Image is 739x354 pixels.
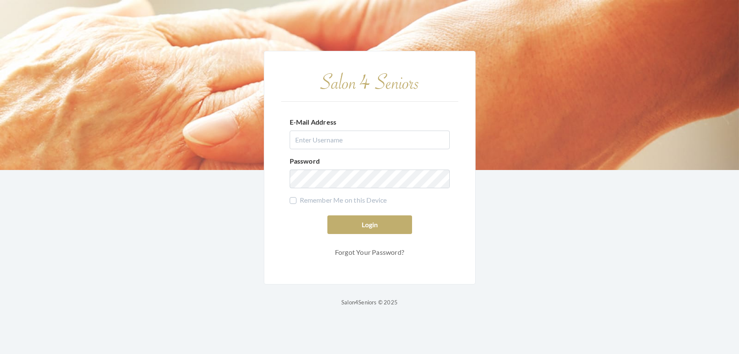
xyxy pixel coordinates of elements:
[327,215,412,234] button: Login
[290,195,387,205] label: Remember Me on this Device
[290,156,320,166] label: Password
[341,297,398,307] p: Salon4Seniors © 2025
[315,68,425,94] img: Salon 4 Seniors
[290,117,337,127] label: E-Mail Address
[290,131,450,149] input: Enter Username
[327,244,412,260] a: Forgot Your Password?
